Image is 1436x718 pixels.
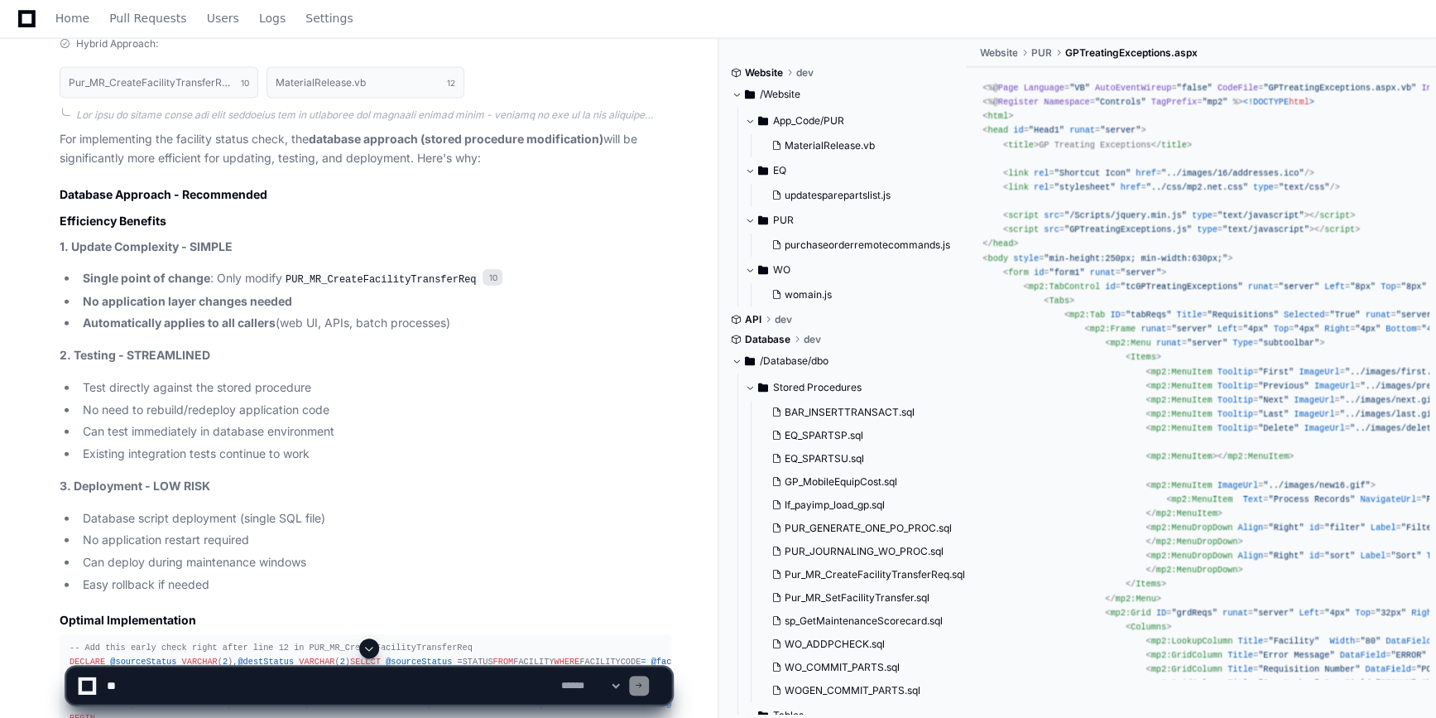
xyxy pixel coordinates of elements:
[1324,523,1365,532] span: "filter"
[1044,253,1227,263] span: "min-height:250px; min-width:630px;"
[1222,608,1248,618] span: runat
[1279,182,1330,192] span: "text/css"
[1151,381,1213,391] span: mp2:MenuItem
[1029,282,1100,292] span: mp2:TabControl
[745,313,761,326] span: API
[1309,551,1319,561] span: id
[1289,97,1309,107] span: html
[1217,324,1238,334] span: Left
[1126,622,1171,632] span: < >
[1110,338,1150,348] span: mp2:Menu
[1141,324,1166,334] span: runat
[1217,423,1253,433] span: Tooltip
[267,67,465,99] button: MaterialRelease.vb12
[765,494,965,517] button: If_payimp_load_gp.sql
[758,161,768,181] svg: Directory
[1314,224,1360,234] span: </ >
[1329,636,1355,646] span: Width
[1222,224,1309,234] span: "text/javascript"
[1030,46,1051,60] span: PUR
[78,314,671,333] li: (web UI, APIs, batch processes)
[1237,636,1263,646] span: Title
[758,111,768,131] svg: Directory
[745,84,755,104] svg: Directory
[1258,423,1299,433] span: "Delete"
[1268,494,1355,504] span: "Process Records"
[309,132,603,146] strong: database approach (stored procedure modification)
[1095,83,1171,93] span: AutoEventWireup
[785,638,885,651] span: WO_ADDPCHECK.sql
[982,125,1145,135] span: < = = >
[1294,324,1319,334] span: "4px"
[1151,409,1213,419] span: mp2:MenuItem
[1105,282,1115,292] span: id
[1024,83,1064,93] span: Language
[1069,310,1105,320] span: mp2:Tab
[259,13,286,23] span: Logs
[1126,352,1161,362] span: < >
[60,239,233,253] strong: 1. Update Complexity - SIMPLE
[78,553,671,572] li: Can deploy during maintenance windows
[1161,168,1304,178] span: "../images/16/addresses.ico"
[745,333,790,346] span: Database
[1350,282,1376,292] span: "8px"
[1324,224,1355,234] span: script
[765,134,950,157] button: MaterialRelease.vb
[83,294,292,308] strong: No application layer changes needed
[785,189,891,202] span: updatesparepartslist.js
[1008,140,1034,150] span: title
[765,517,965,540] button: PUR_GENERATE_ONE_PO_PROC.sql
[1207,310,1278,320] span: "Requisitions"
[1151,367,1213,377] span: mp2:MenuItem
[998,97,1039,107] span: Register
[1151,423,1213,433] span: mp2:MenuItem
[1044,97,1089,107] span: Namespace
[1258,338,1319,348] span: "subtoolbar"
[60,612,671,629] h3: Optimal Implementation
[1151,480,1213,490] span: mp2:MenuItem
[1171,324,1212,334] span: "server"
[1268,636,1319,646] span: "Facility"
[1253,608,1294,618] span: "server"
[765,563,965,586] button: Pur_MR_CreateFacilityTransferReq.sql
[785,522,952,535] span: PUR_GENERATE_ONE_PO_PROC.sql
[1156,508,1217,518] span: mp2:MenuItem
[758,260,768,280] svg: Directory
[785,452,864,465] span: EQ_SPARTSU.sql
[1304,423,1345,433] span: ImageUrl
[1049,296,1069,306] span: Tabs
[1243,97,1314,107] span: <!DOCTYPE >
[1232,338,1253,348] span: Type
[1049,267,1084,277] span: "form1"
[1366,310,1391,320] span: runat
[1095,97,1146,107] span: "Controls"
[1151,636,1233,646] span: mp2:LookupColumn
[1100,125,1141,135] span: "server"
[765,633,965,656] button: WO_ADDPCHECK.sql
[785,568,965,581] span: Pur_MR_CreateFacilityTransferReq.sql
[1279,282,1319,292] span: "server"
[1319,210,1350,220] span: script
[78,531,671,550] li: No application restart required
[1381,282,1395,292] span: Top
[982,253,1232,263] span: < = >
[1008,224,1039,234] span: script
[78,378,671,398] li: Test directly against the stored procedure
[745,351,755,371] svg: Directory
[785,499,885,512] span: If_payimp_load_gp.sql
[765,401,965,424] button: BAR_INSERTTRANSACT.sql
[993,97,1233,107] span: @ = =
[785,429,863,442] span: EQ_SPARTSP.sql
[773,381,862,394] span: Stored Procedures
[60,67,258,99] button: Pur_MR_CreateFacilityTransferReq.sql10
[773,263,790,277] span: WO
[1258,367,1294,377] span: "First"
[1401,282,1427,292] span: "8px"
[60,186,671,203] h2: Database Approach - Recommended
[1136,168,1156,178] span: href
[1294,409,1334,419] span: ImageUrl
[1126,310,1171,320] span: "tabReqs"
[1360,494,1416,504] span: NavigateUrl
[785,288,832,301] span: womain.js
[1044,210,1059,220] span: src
